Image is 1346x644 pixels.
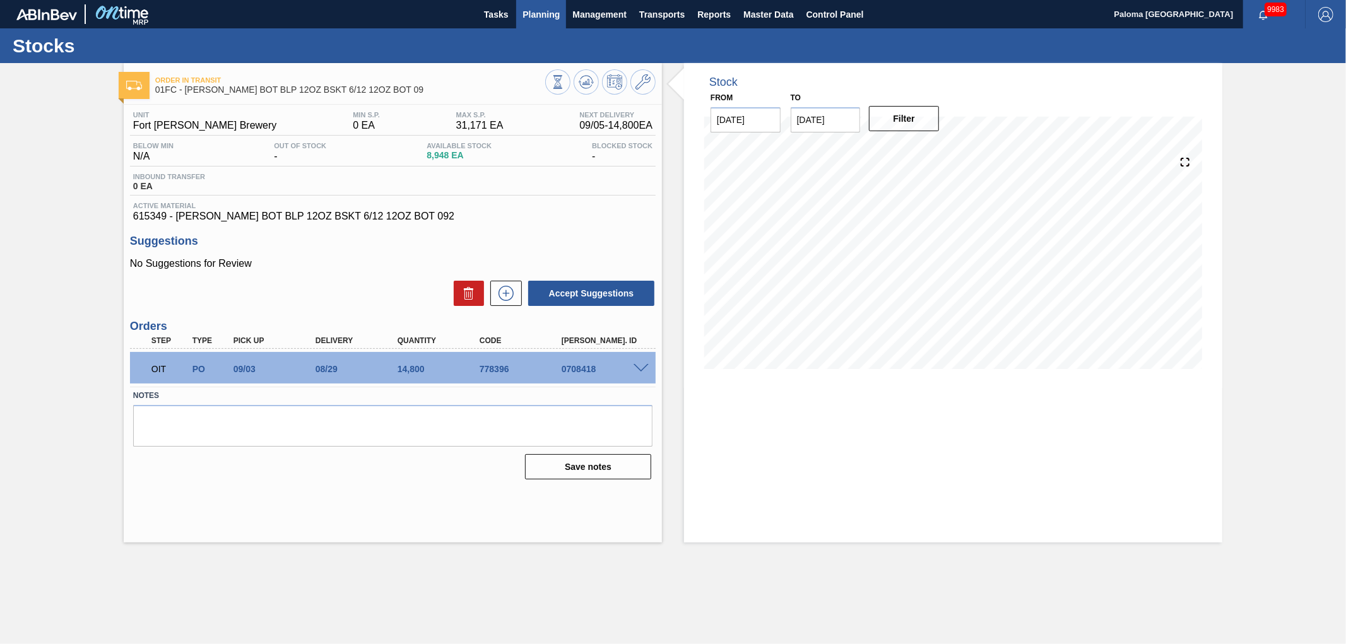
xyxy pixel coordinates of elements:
img: Ícone [126,81,142,90]
h3: Orders [130,320,656,333]
button: Filter [869,106,939,131]
div: 09/03/2025 [230,364,323,374]
span: Blocked Stock [592,142,652,149]
button: Schedule Inventory [602,69,627,95]
input: mm/dd/yyyy [711,107,781,132]
div: 14,800 [394,364,487,374]
span: Out Of Stock [274,142,326,149]
button: Update Chart [574,69,599,95]
span: 0 EA [353,120,380,131]
img: Logout [1318,7,1333,22]
div: Delete Suggestions [447,281,484,306]
img: TNhmsLtSVTkK8tSr43FrP2fwEKptu5GPRR3wAAAABJRU5ErkJggg== [16,9,77,20]
div: Type [189,336,233,345]
div: 778396 [476,364,569,374]
input: mm/dd/yyyy [791,107,861,132]
button: Accept Suggestions [528,281,654,306]
div: Purchase order [189,364,233,374]
button: Save notes [525,454,651,479]
div: Quantity [394,336,487,345]
label: From [711,93,733,102]
span: Fort [PERSON_NAME] Brewery [133,120,277,131]
span: Inbound Transfer [133,173,205,180]
span: Next Delivery [579,111,652,119]
div: Pick up [230,336,323,345]
button: Stocks Overview [545,69,570,95]
div: Step [148,336,192,345]
span: Master Data [743,7,793,22]
div: [PERSON_NAME]. ID [558,336,651,345]
span: 9983 [1265,3,1287,16]
span: Planning [522,7,560,22]
span: 31,171 EA [456,120,504,131]
div: Delivery [312,336,405,345]
button: Notifications [1243,6,1284,23]
span: Control Panel [806,7,864,22]
span: 0 EA [133,182,205,191]
span: 8,948 EA [427,151,492,160]
span: Unit [133,111,277,119]
h3: Suggestions [130,235,656,248]
span: 09/05 - 14,800 EA [579,120,652,131]
span: Transports [639,7,685,22]
div: New suggestion [484,281,522,306]
span: 01FC - CARR BOT BLP 12OZ BSKT 6/12 12OZ BOT 09 [155,85,545,95]
button: Go to Master Data / General [630,69,656,95]
div: 08/29/2025 [312,364,405,374]
span: Active Material [133,202,652,209]
span: Tasks [482,7,510,22]
label: to [791,93,801,102]
div: N/A [130,142,177,162]
div: - [271,142,329,162]
p: OIT [151,364,189,374]
p: No Suggestions for Review [130,258,656,269]
span: Reports [697,7,731,22]
div: Accept Suggestions [522,279,656,307]
div: Stock [709,76,738,89]
span: 615349 - [PERSON_NAME] BOT BLP 12OZ BSKT 6/12 12OZ BOT 092 [133,211,652,222]
label: Notes [133,387,652,405]
div: 0708418 [558,364,651,374]
span: Order in transit [155,76,545,84]
span: Management [572,7,627,22]
span: Below Min [133,142,174,149]
div: - [589,142,656,162]
span: MIN S.P. [353,111,380,119]
div: Order in transit [148,355,192,383]
span: Available Stock [427,142,492,149]
h1: Stocks [13,38,237,53]
span: MAX S.P. [456,111,504,119]
div: Code [476,336,569,345]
